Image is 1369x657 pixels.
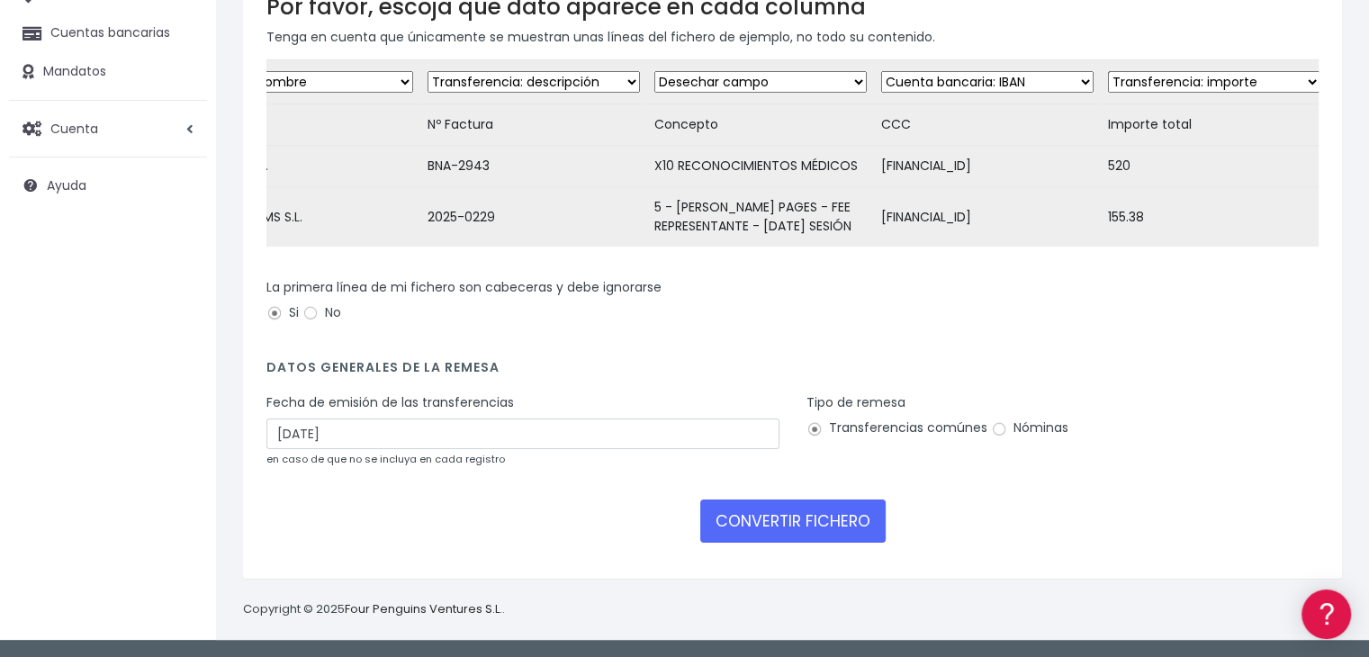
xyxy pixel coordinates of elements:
[266,278,662,297] label: La primera línea de mi fichero son cabeceras y debe ignorarse
[194,104,420,146] td: Proveedor
[1101,187,1328,247] td: 155.38
[420,104,647,146] td: Nº Factura
[420,146,647,187] td: BNA-2943
[18,357,342,374] div: Facturación
[1101,104,1328,146] td: Importe total
[991,418,1068,437] label: Nóminas
[266,393,514,412] label: Fecha de emisión de las transferencias
[874,187,1101,247] td: [FINANCIAL_ID]
[345,600,502,617] a: Four Penguins Ventures S.L.
[1101,146,1328,187] td: 520
[647,187,874,247] td: 5 - [PERSON_NAME] PAGES - FEE REPRESENTANTE - [DATE] SESIÓN
[266,360,1319,384] h4: Datos generales de la remesa
[18,311,342,339] a: Perfiles de empresas
[18,460,342,488] a: API
[18,153,342,181] a: Información general
[266,452,505,466] small: en caso de que no se incluya en cada registro
[266,27,1319,47] p: Tenga en cuenta que únicamente se muestran unas líneas del fichero de ejemplo, no todo su contenido.
[9,14,207,52] a: Cuentas bancarias
[874,104,1101,146] td: CCC
[700,499,886,543] button: CONVERTIR FICHERO
[647,104,874,146] td: Concepto
[194,146,420,187] td: RISK XXI,S.L.
[50,119,98,137] span: Cuenta
[18,256,342,283] a: Problemas habituales
[806,418,987,437] label: Transferencias comúnes
[248,518,347,535] a: POWERED BY ENCHANT
[194,187,420,247] td: GOSUA FILMS S.L.
[9,110,207,148] a: Cuenta
[18,283,342,311] a: Videotutoriales
[9,53,207,91] a: Mandatos
[806,393,905,412] label: Tipo de remesa
[302,303,341,322] label: No
[18,386,342,414] a: General
[420,187,647,247] td: 2025-0229
[266,303,299,322] label: Si
[647,146,874,187] td: X10 RECONOCIMIENTOS MÉDICOS
[243,600,505,619] p: Copyright © 2025 .
[18,228,342,256] a: Formatos
[18,125,342,142] div: Información general
[18,481,342,513] button: Contáctanos
[874,146,1101,187] td: [FINANCIAL_ID]
[9,166,207,204] a: Ayuda
[47,176,86,194] span: Ayuda
[18,432,342,449] div: Programadores
[18,199,342,216] div: Convertir ficheros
